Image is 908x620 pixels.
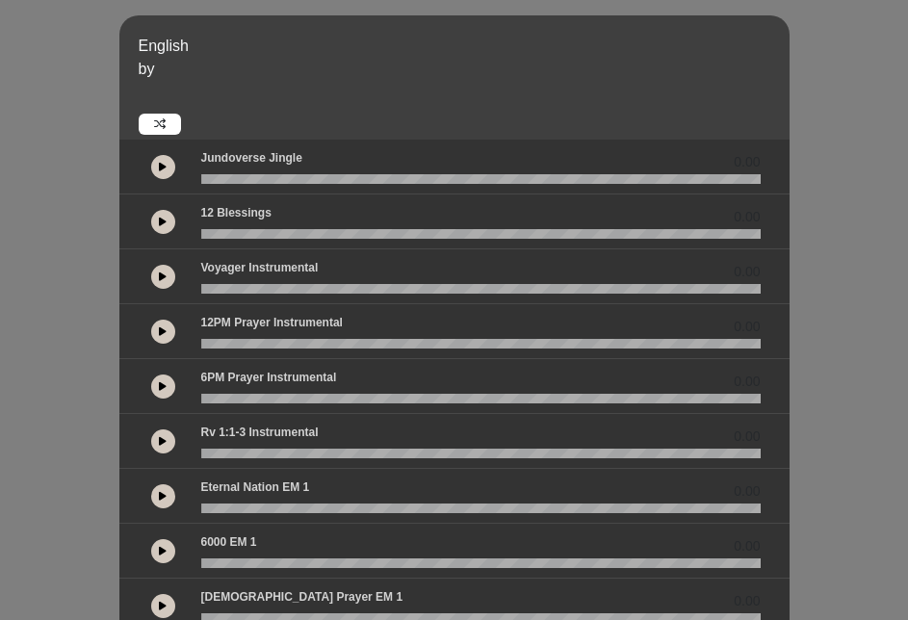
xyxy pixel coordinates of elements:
span: by [139,61,155,77]
span: 0.00 [734,591,760,611]
p: Eternal Nation EM 1 [201,478,310,496]
p: Jundoverse Jingle [201,149,302,167]
span: 0.00 [734,426,760,447]
span: 0.00 [734,481,760,502]
span: 0.00 [734,262,760,282]
p: 6PM Prayer Instrumental [201,369,337,386]
p: 6000 EM 1 [201,533,257,551]
p: Rv 1:1-3 Instrumental [201,424,319,441]
span: 0.00 [734,372,760,392]
p: 12 Blessings [201,204,272,221]
p: Voyager Instrumental [201,259,319,276]
span: 0.00 [734,317,760,337]
span: 0.00 [734,152,760,172]
span: 0.00 [734,207,760,227]
p: English [139,35,785,58]
p: 12PM Prayer Instrumental [201,314,343,331]
p: [DEMOGRAPHIC_DATA] prayer EM 1 [201,588,403,606]
span: 0.00 [734,536,760,556]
